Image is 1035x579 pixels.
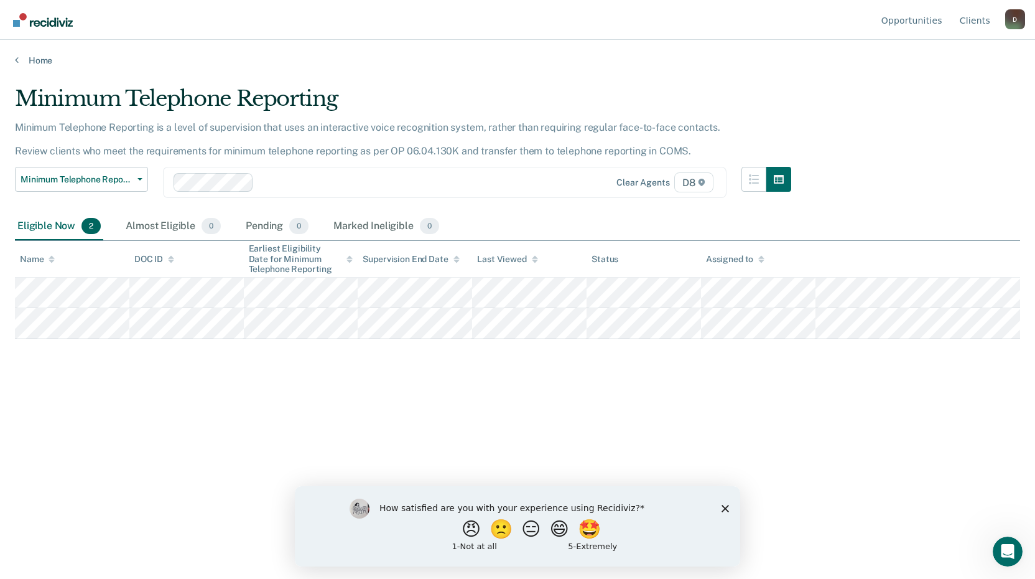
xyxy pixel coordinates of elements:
img: Recidiviz [13,13,73,27]
iframe: Intercom live chat [993,537,1023,567]
iframe: Survey by Kim from Recidiviz [295,486,740,567]
span: D8 [674,172,713,192]
div: Earliest Eligibility Date for Minimum Telephone Reporting [249,243,353,275]
div: Assigned to [706,254,764,265]
a: Home [15,55,1020,66]
span: 0 [420,218,439,234]
div: Eligible Now2 [15,213,103,240]
div: Minimum Telephone Reporting [15,86,791,121]
button: Profile dropdown button [1005,9,1025,29]
div: Almost Eligible0 [123,213,223,240]
div: D [1005,9,1025,29]
div: Marked Ineligible0 [331,213,442,240]
span: 0 [202,218,221,234]
div: DOC ID [134,254,174,265]
span: 2 [81,218,101,234]
span: Minimum Telephone Reporting [21,174,132,185]
div: Supervision End Date [363,254,459,265]
button: Minimum Telephone Reporting [15,167,148,192]
div: Status [592,254,618,265]
p: Minimum Telephone Reporting is a level of supervision that uses an interactive voice recognition ... [15,121,720,157]
span: 0 [289,218,309,234]
div: Last Viewed [477,254,537,265]
div: Name [20,254,55,265]
div: Pending0 [243,213,311,240]
div: Clear agents [616,177,669,188]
